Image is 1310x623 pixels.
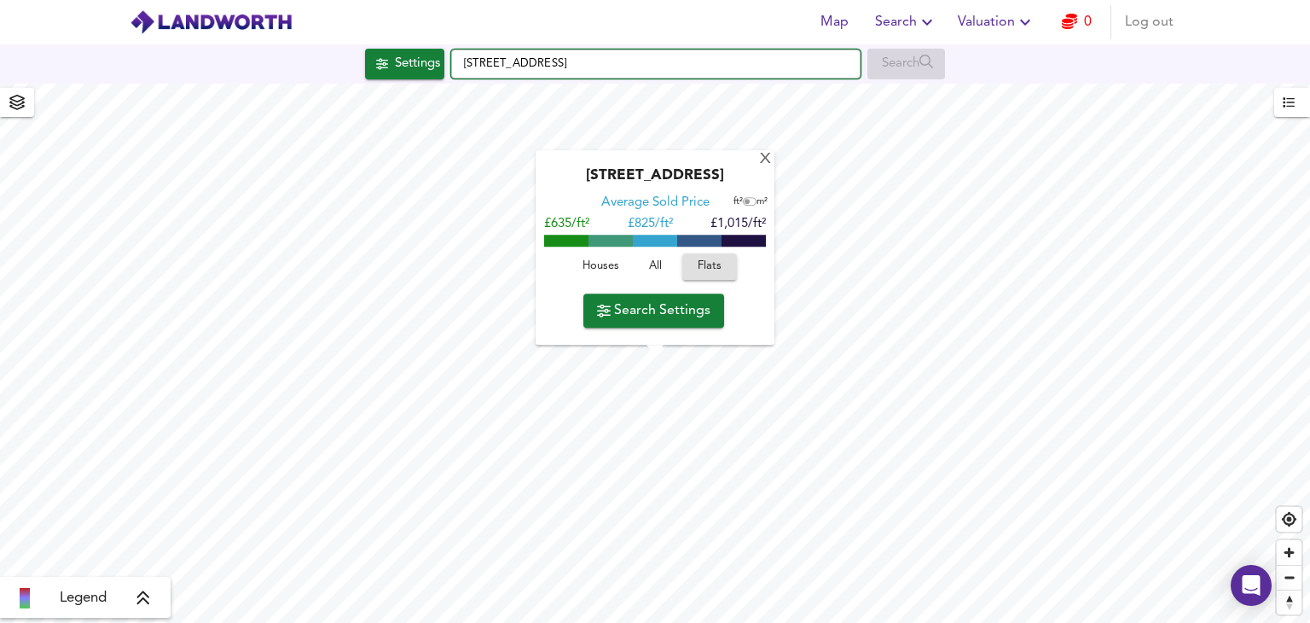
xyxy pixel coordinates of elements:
[807,5,861,39] button: Map
[733,198,743,207] span: ft²
[868,5,944,39] button: Search
[60,588,107,608] span: Legend
[1277,540,1301,565] button: Zoom in
[628,254,682,281] button: All
[1231,565,1272,606] div: Open Intercom Messenger
[583,294,724,328] button: Search Settings
[1277,507,1301,532] button: Find my location
[1277,565,1301,590] button: Zoom out
[814,10,855,34] span: Map
[867,49,945,79] div: Enable a Source before running a Search
[682,254,737,281] button: Flats
[451,49,861,79] input: Enter a location...
[577,258,623,277] span: Houses
[875,10,937,34] span: Search
[632,258,678,277] span: All
[573,254,628,281] button: Houses
[1277,590,1301,614] button: Reset bearing to north
[758,152,773,168] div: X
[130,9,293,35] img: logo
[365,49,444,79] div: Click to configure Search Settings
[544,168,766,195] div: [STREET_ADDRESS]
[958,10,1035,34] span: Valuation
[1062,10,1092,34] a: 0
[756,198,768,207] span: m²
[1125,10,1174,34] span: Log out
[395,53,440,75] div: Settings
[365,49,444,79] button: Settings
[544,218,589,231] span: £635/ft²
[1118,5,1180,39] button: Log out
[710,218,766,231] span: £1,015/ft²
[597,299,710,323] span: Search Settings
[601,195,710,213] div: Average Sold Price
[1049,5,1104,39] button: 0
[628,218,673,231] span: £ 825/ft²
[1277,591,1301,614] span: Reset bearing to north
[691,258,728,277] span: Flats
[1277,566,1301,590] span: Zoom out
[951,5,1042,39] button: Valuation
